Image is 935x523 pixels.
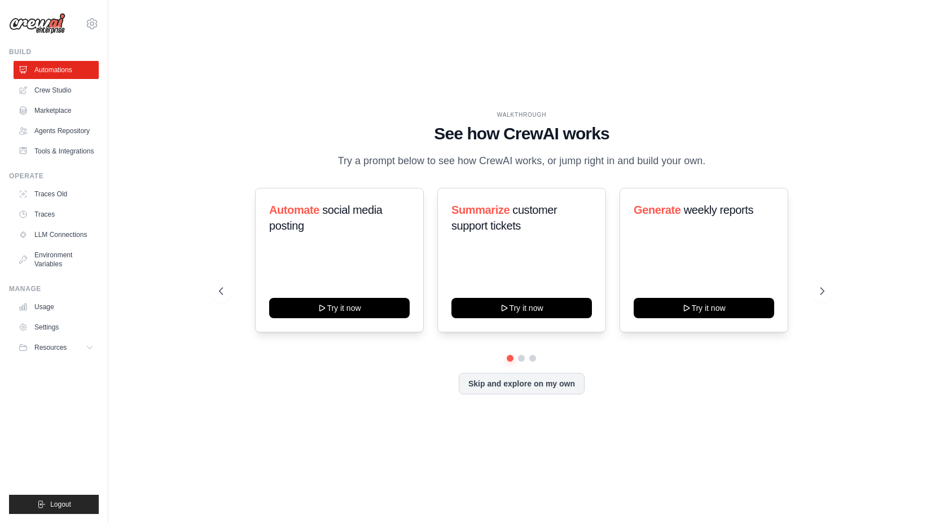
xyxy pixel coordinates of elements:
a: Usage [14,298,99,316]
a: Automations [14,61,99,79]
span: customer support tickets [451,204,557,232]
button: Try it now [634,298,774,318]
a: Crew Studio [14,81,99,99]
span: Logout [50,500,71,509]
button: Logout [9,495,99,514]
div: Build [9,47,99,56]
div: Operate [9,172,99,181]
a: Settings [14,318,99,336]
a: LLM Connections [14,226,99,244]
div: Manage [9,284,99,293]
span: Automate [269,204,319,216]
a: Traces [14,205,99,223]
h1: See how CrewAI works [219,124,824,144]
button: Skip and explore on my own [459,373,585,394]
button: Resources [14,339,99,357]
img: Logo [9,13,65,34]
span: social media posting [269,204,383,232]
span: weekly reports [684,204,753,216]
a: Traces Old [14,185,99,203]
a: Marketplace [14,102,99,120]
span: Summarize [451,204,510,216]
a: Environment Variables [14,246,99,273]
button: Try it now [451,298,592,318]
a: Agents Repository [14,122,99,140]
iframe: Chat Widget [879,469,935,523]
span: Resources [34,343,67,352]
p: Try a prompt below to see how CrewAI works, or jump right in and build your own. [332,153,711,169]
button: Try it now [269,298,410,318]
div: WALKTHROUGH [219,111,824,119]
span: Generate [634,204,681,216]
a: Tools & Integrations [14,142,99,160]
